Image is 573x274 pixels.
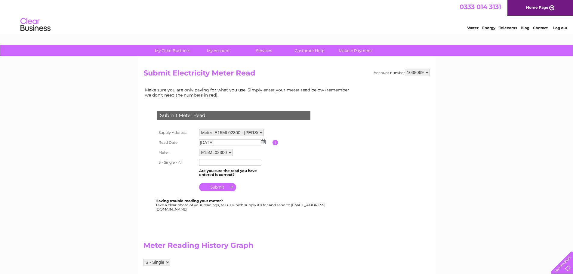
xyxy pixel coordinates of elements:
a: Blog [521,26,529,30]
th: Read Date [156,138,198,147]
a: Make A Payment [331,45,380,56]
a: Log out [553,26,567,30]
img: logo.png [20,16,51,34]
a: Contact [533,26,548,30]
img: ... [261,139,266,144]
input: Submit [199,183,236,191]
div: Clear Business is a trading name of Verastar Limited (registered in [GEOGRAPHIC_DATA] No. 3667643... [145,3,429,29]
a: My Clear Business [148,45,197,56]
div: Submit Meter Read [157,111,310,120]
a: 0333 014 3131 [460,3,501,11]
b: Having trouble reading your meter? [156,199,223,203]
a: Water [467,26,479,30]
h2: Submit Electricity Meter Read [143,69,430,80]
div: Take a clear photo of your readings, tell us which supply it's for and send to [EMAIL_ADDRESS][DO... [156,199,326,211]
th: Supply Address [156,128,198,138]
a: Energy [482,26,495,30]
a: Telecoms [499,26,517,30]
h2: Meter Reading History Graph [143,241,354,253]
th: Meter [156,147,198,158]
a: Services [239,45,289,56]
a: My Account [193,45,243,56]
th: S - Single - All [156,158,198,167]
a: Customer Help [285,45,334,56]
td: Are you sure the read you have entered is correct? [198,167,273,179]
input: Information [273,140,278,145]
td: Make sure you are only paying for what you use. Simply enter your meter read below (remember we d... [143,86,354,99]
div: Account number [374,69,430,76]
